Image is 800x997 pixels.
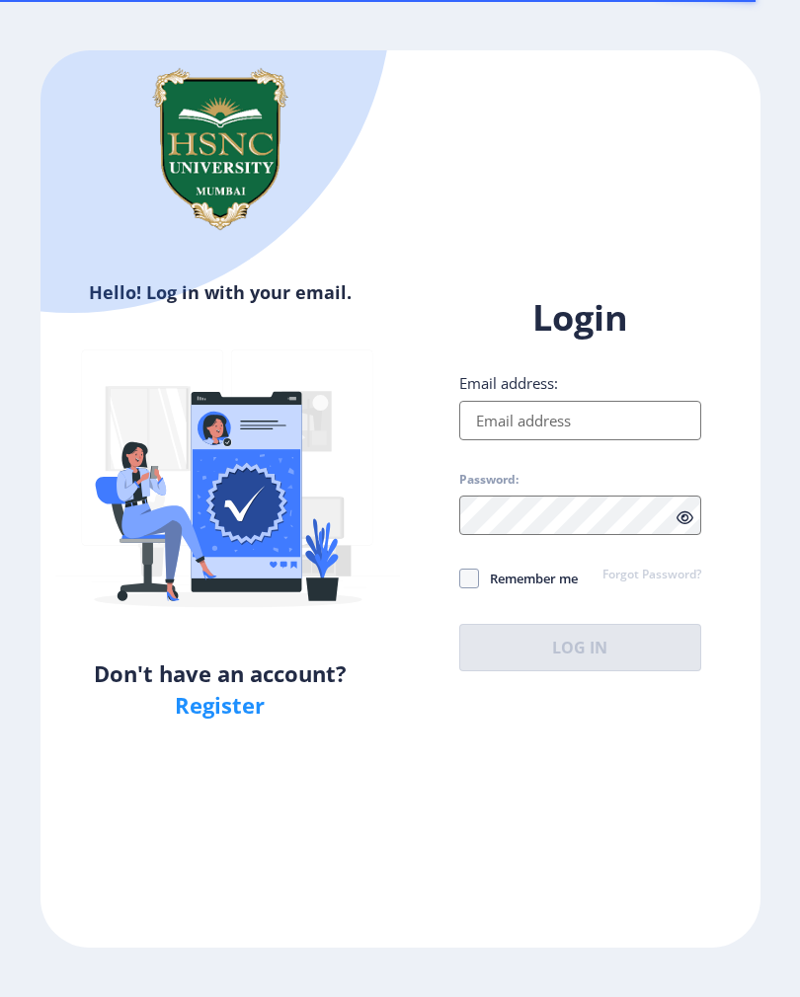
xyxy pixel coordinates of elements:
[55,312,401,657] img: Verified-rafiki.svg
[55,657,386,721] h5: Don't have an account?
[459,373,558,393] label: Email address:
[459,472,519,488] label: Password:
[459,401,701,440] input: Email address
[602,567,701,584] a: Forgot Password?
[121,50,319,248] img: hsnc.png
[175,690,265,720] a: Register
[55,280,386,304] h6: Hello! Log in with your email.
[459,624,701,671] button: Log In
[479,567,578,590] span: Remember me
[459,294,701,342] h1: Login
